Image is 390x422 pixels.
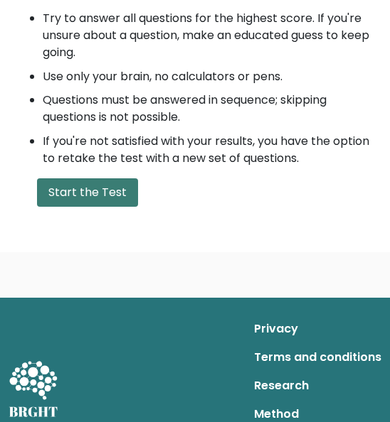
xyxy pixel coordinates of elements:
a: Research [254,372,381,400]
li: Try to answer all questions for the highest score. If you're unsure about a question, make an edu... [43,10,370,61]
a: Terms and conditions [254,343,381,372]
li: If you're not satisfied with your results, you have the option to retake the test with a new set ... [43,133,370,167]
li: Use only your brain, no calculators or pens. [43,68,370,85]
a: Privacy [254,315,381,343]
button: Start the Test [37,178,138,207]
li: Questions must be answered in sequence; skipping questions is not possible. [43,92,370,126]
